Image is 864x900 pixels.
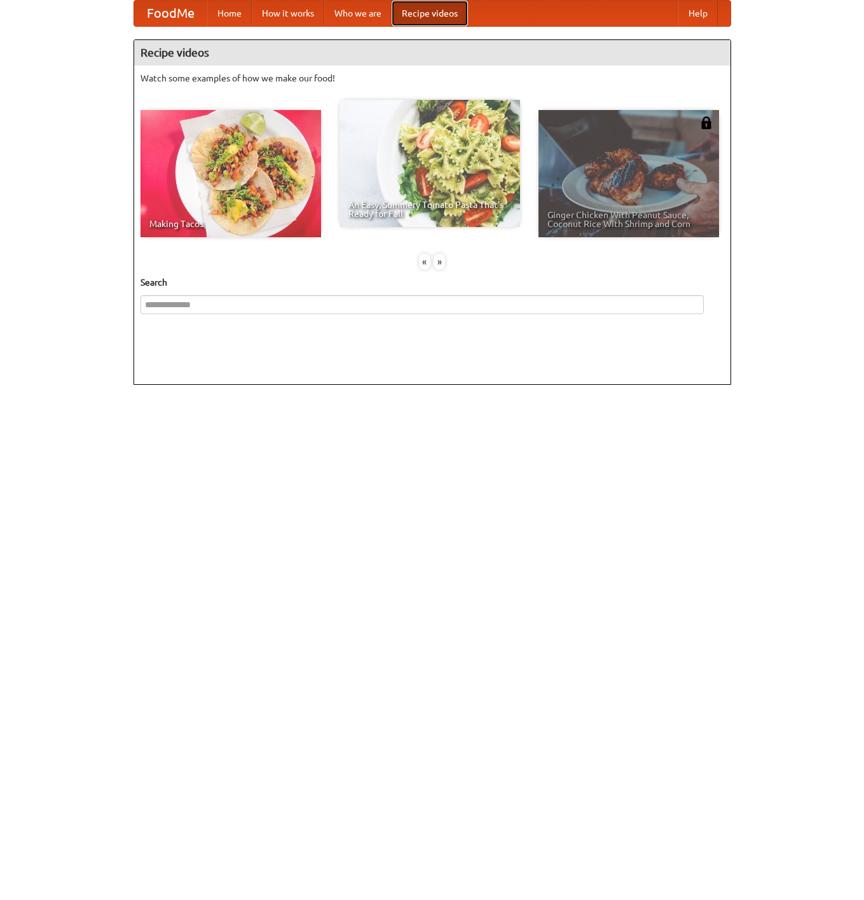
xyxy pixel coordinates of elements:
span: An Easy, Summery Tomato Pasta That's Ready for Fall [348,200,511,218]
a: Help [678,1,718,26]
a: Who we are [324,1,392,26]
p: Watch some examples of how we make our food! [141,72,724,85]
a: FoodMe [134,1,207,26]
a: Recipe videos [392,1,468,26]
a: Making Tacos [141,110,321,237]
h5: Search [141,276,724,289]
span: Making Tacos [149,219,312,228]
a: An Easy, Summery Tomato Pasta That's Ready for Fall [339,100,520,227]
a: Home [207,1,252,26]
div: « [419,254,430,270]
h4: Recipe videos [134,40,730,66]
img: 483408.png [700,116,713,129]
div: » [434,254,445,270]
a: How it works [252,1,324,26]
